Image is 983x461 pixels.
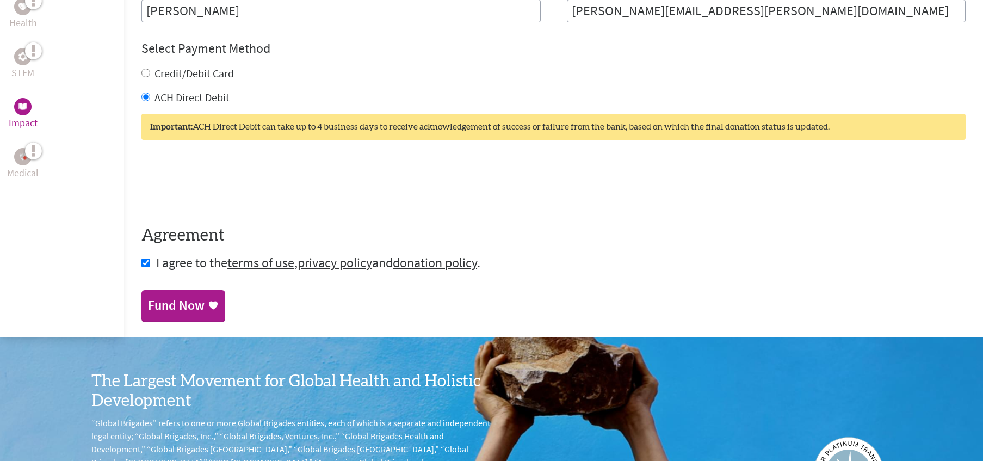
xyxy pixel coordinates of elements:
[7,165,39,181] p: Medical
[7,148,39,181] a: MedicalMedical
[9,115,38,131] p: Impact
[141,40,966,57] h4: Select Payment Method
[141,226,966,245] h4: Agreement
[14,148,32,165] div: Medical
[156,254,480,271] span: I agree to the , and .
[18,103,27,110] img: Impact
[9,98,38,131] a: ImpactImpact
[141,290,225,321] a: Fund Now
[18,3,27,10] img: Health
[91,372,492,411] h3: The Largest Movement for Global Health and Holistic Development
[141,114,966,140] div: ACH Direct Debit can take up to 4 business days to receive acknowledgement of success or failure ...
[14,48,32,65] div: STEM
[393,254,477,271] a: donation policy
[18,52,27,61] img: STEM
[298,254,372,271] a: privacy policy
[11,65,34,81] p: STEM
[154,90,230,104] label: ACH Direct Debit
[148,297,205,314] div: Fund Now
[14,98,32,115] div: Impact
[141,162,307,204] iframe: reCAPTCHA
[9,15,37,30] p: Health
[150,122,193,131] strong: Important:
[154,66,234,80] label: Credit/Debit Card
[18,152,27,161] img: Medical
[11,48,34,81] a: STEMSTEM
[227,254,294,271] a: terms of use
